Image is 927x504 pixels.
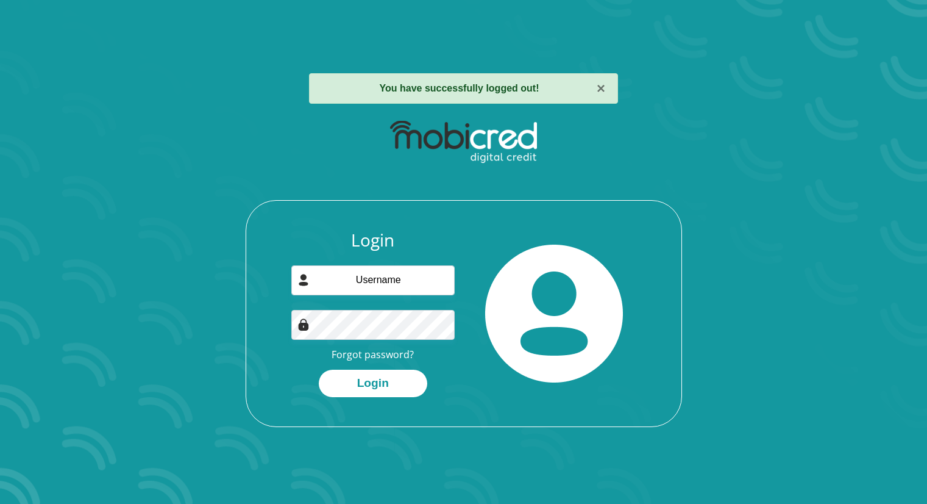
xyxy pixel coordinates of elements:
[319,370,427,397] button: Login
[597,81,605,96] button: ×
[332,348,414,361] a: Forgot password?
[390,121,537,164] img: mobicred logo
[291,230,455,251] h3: Login
[291,265,455,295] input: Username
[297,319,310,331] img: Image
[297,274,310,286] img: user-icon image
[380,83,539,93] strong: You have successfully logged out!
